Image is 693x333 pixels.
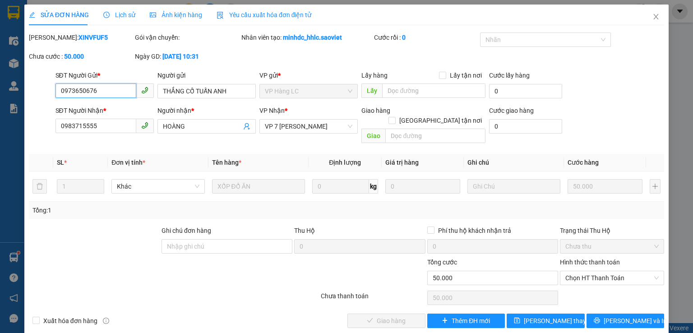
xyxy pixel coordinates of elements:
button: Close [643,5,669,30]
span: VP Nhận [259,107,285,114]
span: Giao hàng [361,107,390,114]
span: [PERSON_NAME] thay đổi [524,316,596,326]
input: Ghi Chú [467,179,560,194]
span: Tổng cước [427,259,457,266]
label: Cước lấy hàng [489,72,530,79]
button: checkGiao hàng [347,314,425,328]
span: Định lượng [329,159,361,166]
span: Chọn HT Thanh Toán [565,271,659,285]
input: Dọc đường [382,83,485,98]
b: minhdc_hhlc.saoviet [283,34,342,41]
span: Lịch sử [103,11,135,18]
input: Ghi chú đơn hàng [162,239,292,254]
span: Chưa thu [565,240,659,253]
div: Ngày GD: [135,51,239,61]
span: phone [141,87,148,94]
span: Thêm ĐH mới [452,316,490,326]
span: Thu Hộ [294,227,315,234]
div: VP gửi [259,70,358,80]
label: Ghi chú đơn hàng [162,227,211,234]
th: Ghi chú [464,154,564,171]
span: Giá trị hàng [385,159,419,166]
label: Hình thức thanh toán [560,259,620,266]
div: Người gửi [157,70,256,80]
span: Lấy hàng [361,72,388,79]
input: 0 [568,179,642,194]
span: Khác [117,180,199,193]
span: edit [29,12,35,18]
label: Cước giao hàng [489,107,534,114]
span: plus [442,317,448,324]
img: icon [217,12,224,19]
span: SL [57,159,64,166]
div: Người nhận [157,106,256,116]
span: Đơn vị tính [111,159,145,166]
div: SĐT Người Nhận [55,106,154,116]
input: Dọc đường [385,129,485,143]
span: picture [150,12,156,18]
span: Cước hàng [568,159,599,166]
div: [PERSON_NAME]: [29,32,133,42]
div: Chưa thanh toán [320,291,426,307]
button: delete [32,179,47,194]
span: close [652,13,660,20]
span: Yêu cầu xuất hóa đơn điện tử [217,11,312,18]
span: VP 7 Phạm Văn Đồng [265,120,352,133]
input: Cước lấy hàng [489,84,562,98]
button: printer[PERSON_NAME] và In [587,314,665,328]
span: Xuất hóa đơn hàng [40,316,101,326]
span: [GEOGRAPHIC_DATA] tận nơi [396,116,485,125]
span: Lấy [361,83,382,98]
div: Nhân viên tạo: [241,32,372,42]
span: SỬA ĐƠN HÀNG [29,11,89,18]
span: kg [369,179,378,194]
span: printer [594,317,600,324]
span: clock-circle [103,12,110,18]
div: Tổng: 1 [32,205,268,215]
span: Giao [361,129,385,143]
span: Lấy tận nơi [446,70,485,80]
span: [PERSON_NAME] và In [604,316,667,326]
div: SĐT Người Gửi [55,70,154,80]
span: Phí thu hộ khách nhận trả [434,226,515,236]
span: Tên hàng [212,159,241,166]
b: 0 [402,34,406,41]
span: user-add [243,123,250,130]
b: [DATE] 10:31 [162,53,199,60]
div: Gói vận chuyển: [135,32,239,42]
div: Chưa cước : [29,51,133,61]
b: XINVFUF5 [79,34,108,41]
span: phone [141,122,148,129]
span: info-circle [103,318,109,324]
input: 0 [385,179,460,194]
span: VP Hàng LC [265,84,352,98]
div: Cước rồi : [374,32,478,42]
div: Trạng thái Thu Hộ [560,226,664,236]
button: plusThêm ĐH mới [427,314,505,328]
button: plus [650,179,661,194]
button: save[PERSON_NAME] thay đổi [507,314,585,328]
input: Cước giao hàng [489,119,562,134]
b: 50.000 [64,53,84,60]
span: save [514,317,520,324]
input: VD: Bàn, Ghế [212,179,305,194]
span: Ảnh kiện hàng [150,11,202,18]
